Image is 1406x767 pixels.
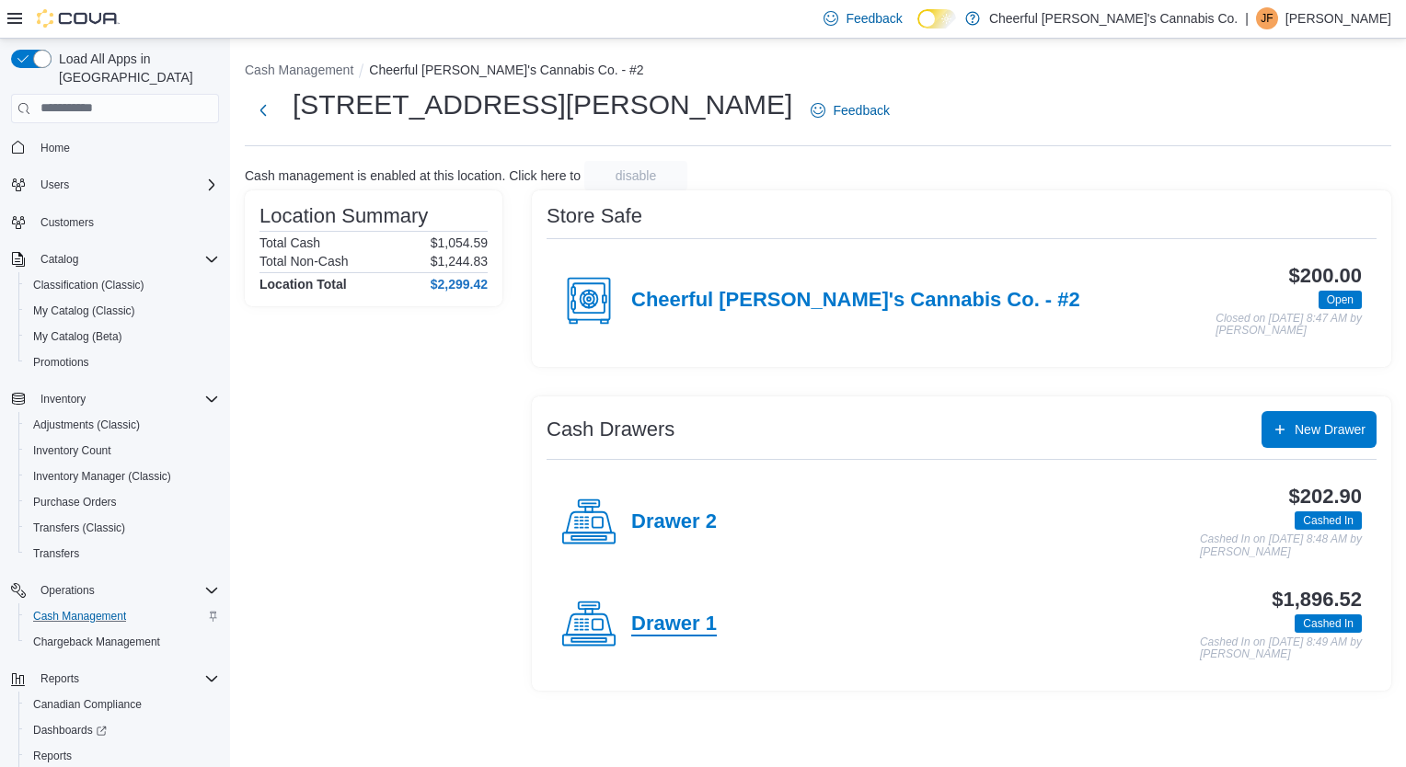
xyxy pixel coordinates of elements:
[40,141,70,155] span: Home
[1289,265,1362,287] h3: $200.00
[1245,7,1249,29] p: |
[26,414,147,436] a: Adjustments (Classic)
[1256,7,1278,29] div: Jason Fitzpatrick
[917,9,956,29] input: Dark Mode
[1303,512,1354,529] span: Cashed In
[26,631,219,653] span: Chargeback Management
[33,579,219,601] span: Operations
[26,326,130,348] a: My Catalog (Beta)
[26,465,219,487] span: Inventory Manager (Classic)
[33,546,79,561] span: Transfers
[52,50,219,86] span: Load All Apps in [GEOGRAPHIC_DATA]
[33,211,219,234] span: Customers
[33,749,72,763] span: Reports
[4,578,226,603] button: Operations
[18,272,226,298] button: Classification (Classic)
[1303,615,1354,632] span: Cashed In
[33,329,122,344] span: My Catalog (Beta)
[547,418,674,441] h3: Cash Drawers
[33,418,140,432] span: Adjustments (Classic)
[18,324,226,349] button: My Catalog (Beta)
[1295,614,1362,633] span: Cashed In
[26,543,219,565] span: Transfers
[33,469,171,484] span: Inventory Manager (Classic)
[33,355,89,370] span: Promotions
[259,235,320,250] h6: Total Cash
[26,351,97,373] a: Promotions
[293,86,792,123] h1: [STREET_ADDRESS][PERSON_NAME]
[369,63,643,77] button: Cheerful [PERSON_NAME]'s Cannabis Co. - #2
[37,9,120,28] img: Cova
[33,388,219,410] span: Inventory
[26,719,114,741] a: Dashboards
[631,289,1080,313] h4: Cheerful [PERSON_NAME]'s Cannabis Co. - #2
[1295,511,1362,530] span: Cashed In
[33,635,160,649] span: Chargeback Management
[1262,411,1377,448] button: New Drawer
[431,235,488,250] p: $1,054.59
[33,723,107,738] span: Dashboards
[33,668,86,690] button: Reports
[40,583,95,598] span: Operations
[4,134,226,161] button: Home
[33,136,219,159] span: Home
[18,515,226,541] button: Transfers (Classic)
[26,605,219,627] span: Cash Management
[18,349,226,375] button: Promotions
[33,248,86,270] button: Catalog
[26,745,219,767] span: Reports
[33,495,117,509] span: Purchase Orders
[18,541,226,567] button: Transfers
[631,612,717,636] h4: Drawer 1
[26,440,119,462] a: Inventory Count
[26,693,219,715] span: Canadian Compliance
[26,491,124,513] a: Purchase Orders
[40,671,79,686] span: Reports
[1200,533,1362,558] p: Cashed In on [DATE] 8:48 AM by [PERSON_NAME]
[4,666,226,692] button: Reports
[33,174,219,196] span: Users
[584,161,687,190] button: disable
[33,137,77,159] a: Home
[33,248,219,270] span: Catalog
[259,205,428,227] h3: Location Summary
[26,719,219,741] span: Dashboards
[26,351,219,373] span: Promotions
[33,609,126,624] span: Cash Management
[846,9,902,28] span: Feedback
[1327,292,1354,308] span: Open
[33,212,101,234] a: Customers
[18,438,226,464] button: Inventory Count
[631,510,717,534] h4: Drawer 2
[26,491,219,513] span: Purchase Orders
[18,629,226,655] button: Chargeback Management
[833,101,889,120] span: Feedback
[245,61,1391,83] nav: An example of EuiBreadcrumbs
[245,92,282,129] button: Next
[26,274,152,296] a: Classification (Classic)
[40,392,86,406] span: Inventory
[26,517,133,539] a: Transfers (Classic)
[40,215,94,230] span: Customers
[33,668,219,690] span: Reports
[26,300,219,322] span: My Catalog (Classic)
[1272,589,1362,611] h3: $1,896.52
[33,388,93,410] button: Inventory
[26,465,179,487] a: Inventory Manager (Classic)
[26,517,219,539] span: Transfers (Classic)
[40,177,69,192] span: Users
[18,489,226,515] button: Purchase Orders
[33,174,76,196] button: Users
[18,464,226,489] button: Inventory Manager (Classic)
[26,693,149,715] a: Canadian Compliance
[26,274,219,296] span: Classification (Classic)
[259,254,349,269] h6: Total Non-Cash
[26,745,79,767] a: Reports
[259,277,347,292] h4: Location Total
[1319,291,1362,309] span: Open
[431,277,488,292] h4: $2,299.42
[26,543,86,565] a: Transfers
[245,63,353,77] button: Cash Management
[33,697,142,712] span: Canadian Compliance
